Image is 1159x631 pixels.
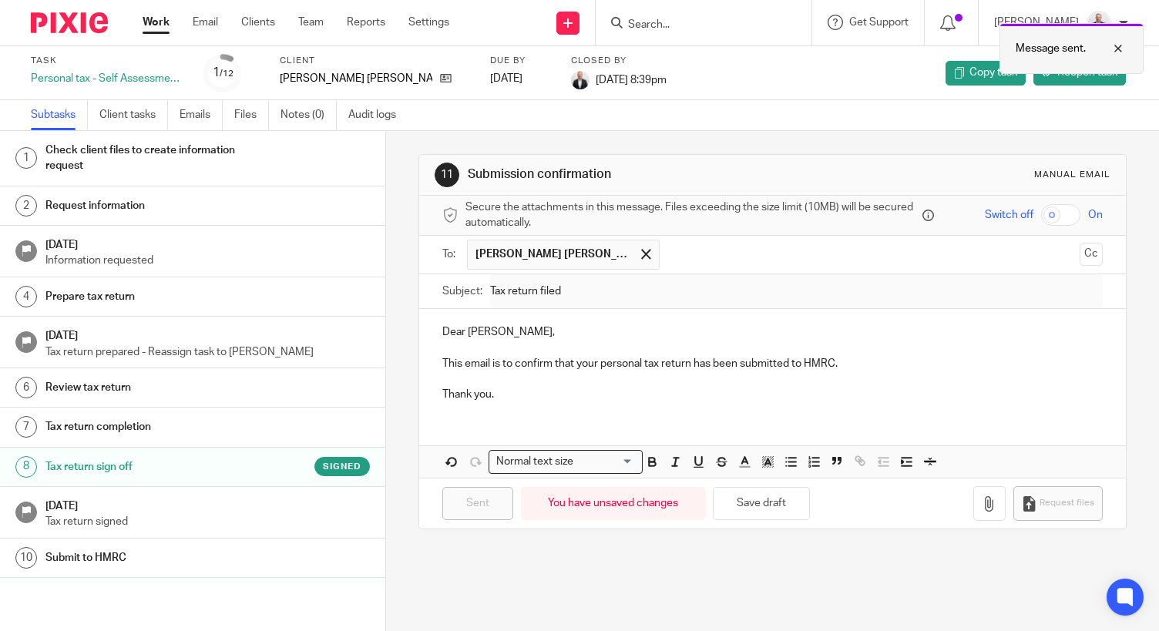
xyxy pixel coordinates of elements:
[442,284,482,299] label: Subject:
[15,547,37,569] div: 10
[1016,41,1086,56] p: Message sent.
[45,344,371,360] p: Tax return prepared - Reassign task to [PERSON_NAME]
[713,487,810,520] button: Save draft
[15,456,37,478] div: 8
[347,15,385,30] a: Reports
[241,15,275,30] a: Clients
[15,416,37,438] div: 7
[99,100,168,130] a: Client tasks
[435,163,459,187] div: 11
[442,247,459,262] label: To:
[442,487,513,520] input: Sent
[521,487,705,520] div: You have unsaved changes
[15,195,37,216] div: 2
[213,64,233,82] div: 1
[348,100,408,130] a: Audit logs
[280,55,471,67] label: Client
[45,324,371,344] h1: [DATE]
[490,55,552,67] label: Due by
[45,415,262,438] h1: Tax return completion
[298,15,324,30] a: Team
[31,12,108,33] img: Pixie
[180,100,223,130] a: Emails
[489,450,643,474] div: Search for option
[45,495,371,514] h1: [DATE]
[193,15,218,30] a: Email
[45,376,262,399] h1: Review tax return
[571,71,590,89] img: _SKY9589-Edit-2.jpeg
[442,356,1103,371] p: This email is to confirm that your personal tax return has been submitted to HMRC.
[442,324,1103,340] p: Dear [PERSON_NAME],
[45,139,262,178] h1: Check client files to create information request
[571,55,667,67] label: Closed by
[31,100,88,130] a: Subtasks
[15,377,37,398] div: 6
[45,253,371,268] p: Information requested
[323,460,361,473] span: Signed
[143,15,170,30] a: Work
[15,286,37,307] div: 4
[468,166,806,183] h1: Submission confirmation
[281,100,337,130] a: Notes (0)
[45,455,262,478] h1: Tax return sign off
[15,147,37,169] div: 1
[1087,11,1111,35] img: _SKY9589-Edit-2.jpeg
[1034,169,1110,181] div: Manual email
[596,74,667,85] span: [DATE] 8:39pm
[1080,243,1103,266] button: Cc
[492,454,576,470] span: Normal text size
[578,454,633,470] input: Search for option
[45,194,262,217] h1: Request information
[45,546,262,569] h1: Submit to HMRC
[220,69,233,78] small: /12
[1040,497,1094,509] span: Request files
[475,247,630,262] span: [PERSON_NAME] [PERSON_NAME]
[465,200,919,231] span: Secure the attachments in this message. Files exceeding the size limit (10MB) will be secured aut...
[1013,486,1103,521] button: Request files
[442,387,1103,402] p: Thank you.
[31,71,185,86] div: Personal tax - Self Assessment non company director - [DATE]-[DATE]
[408,15,449,30] a: Settings
[45,285,262,308] h1: Prepare tax return
[45,233,371,253] h1: [DATE]
[45,514,371,529] p: Tax return signed
[1088,207,1103,223] span: On
[280,71,432,86] p: [PERSON_NAME] [PERSON_NAME]
[234,100,269,130] a: Files
[31,55,185,67] label: Task
[490,71,552,86] div: [DATE]
[985,207,1033,223] span: Switch off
